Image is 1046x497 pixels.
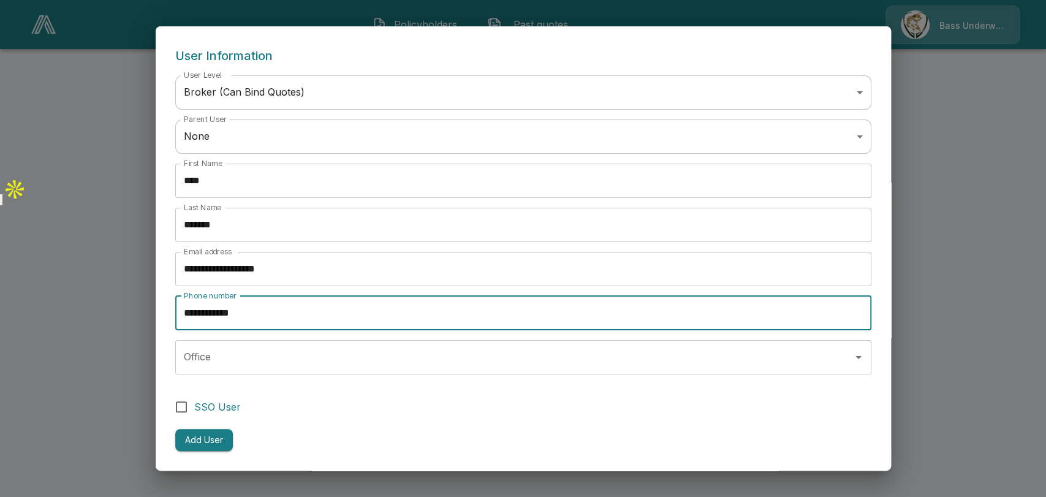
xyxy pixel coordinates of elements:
[175,429,233,452] button: Add User
[850,349,867,366] button: Open
[184,246,232,257] label: Email address
[175,46,871,66] h6: User Information
[184,290,237,301] label: Phone number
[175,120,871,154] div: None
[194,400,241,414] span: SSO User
[184,70,222,80] label: User Level
[184,202,221,213] label: Last Name
[2,177,27,202] img: Apollo
[184,114,227,124] label: Parent User
[184,158,222,169] label: First Name
[175,75,871,110] div: Broker (Can Bind Quotes)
